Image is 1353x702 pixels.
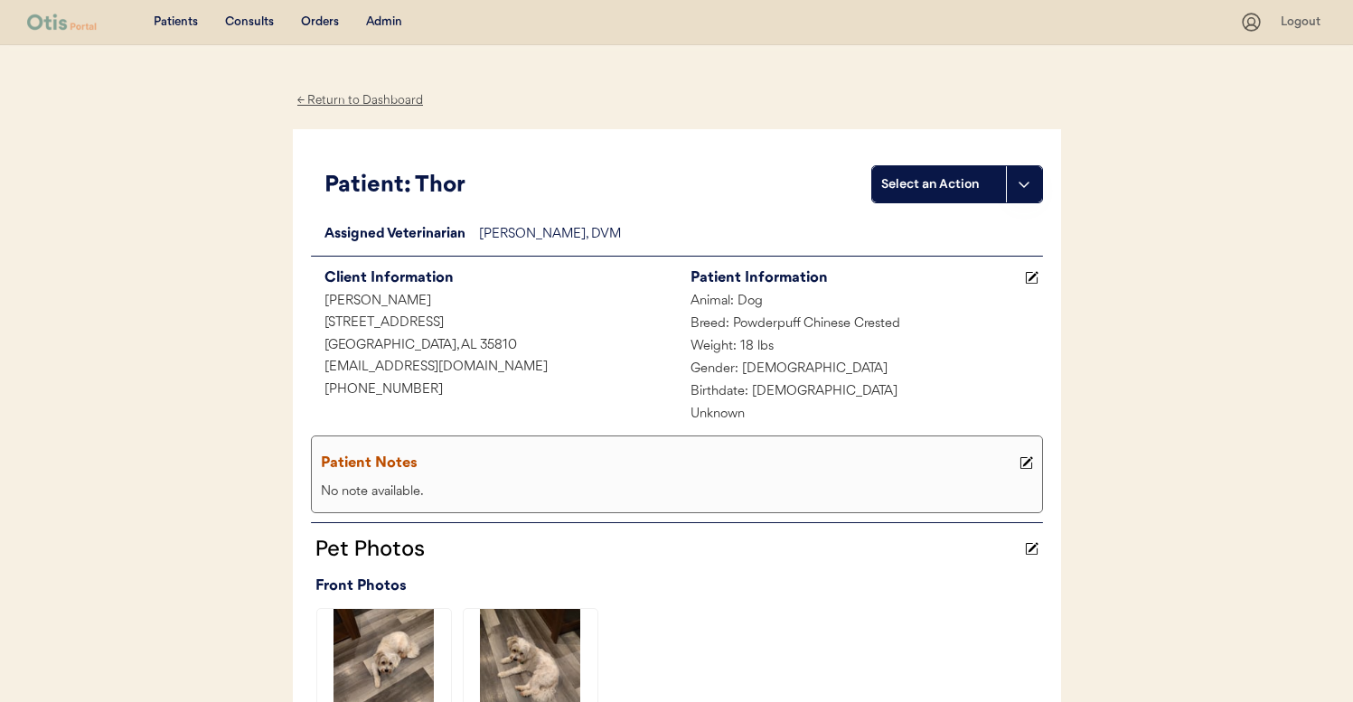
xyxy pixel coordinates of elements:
[293,90,428,111] div: ← Return to Dashboard
[677,359,1043,381] div: Gender: [DEMOGRAPHIC_DATA]
[311,313,677,335] div: [STREET_ADDRESS]
[479,224,1043,247] div: [PERSON_NAME], DVM
[324,266,677,291] div: Client Information
[677,314,1043,336] div: Breed: Powderpuff Chinese Crested
[311,357,677,379] div: [EMAIL_ADDRESS][DOMAIN_NAME]
[677,381,1043,404] div: Birthdate: [DEMOGRAPHIC_DATA]
[311,335,677,358] div: [GEOGRAPHIC_DATA], AL 35810
[301,14,339,32] div: Orders
[677,336,1043,359] div: Weight: 18 lbs
[311,379,677,402] div: [PHONE_NUMBER]
[321,451,1015,476] div: Patient Notes
[881,175,997,193] div: Select an Action
[366,14,402,32] div: Admin
[154,14,198,32] div: Patients
[311,291,677,314] div: [PERSON_NAME]
[316,482,1038,504] div: No note available.
[677,404,1043,426] div: Unknown
[677,291,1043,314] div: Animal: Dog
[311,532,1020,565] div: Pet Photos
[691,266,1020,291] div: Patient Information
[1281,14,1326,32] div: Logout
[311,224,479,247] div: Assigned Veterinarian
[315,574,1043,599] div: Front Photos
[324,169,871,203] div: Patient: Thor
[225,14,274,32] div: Consults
